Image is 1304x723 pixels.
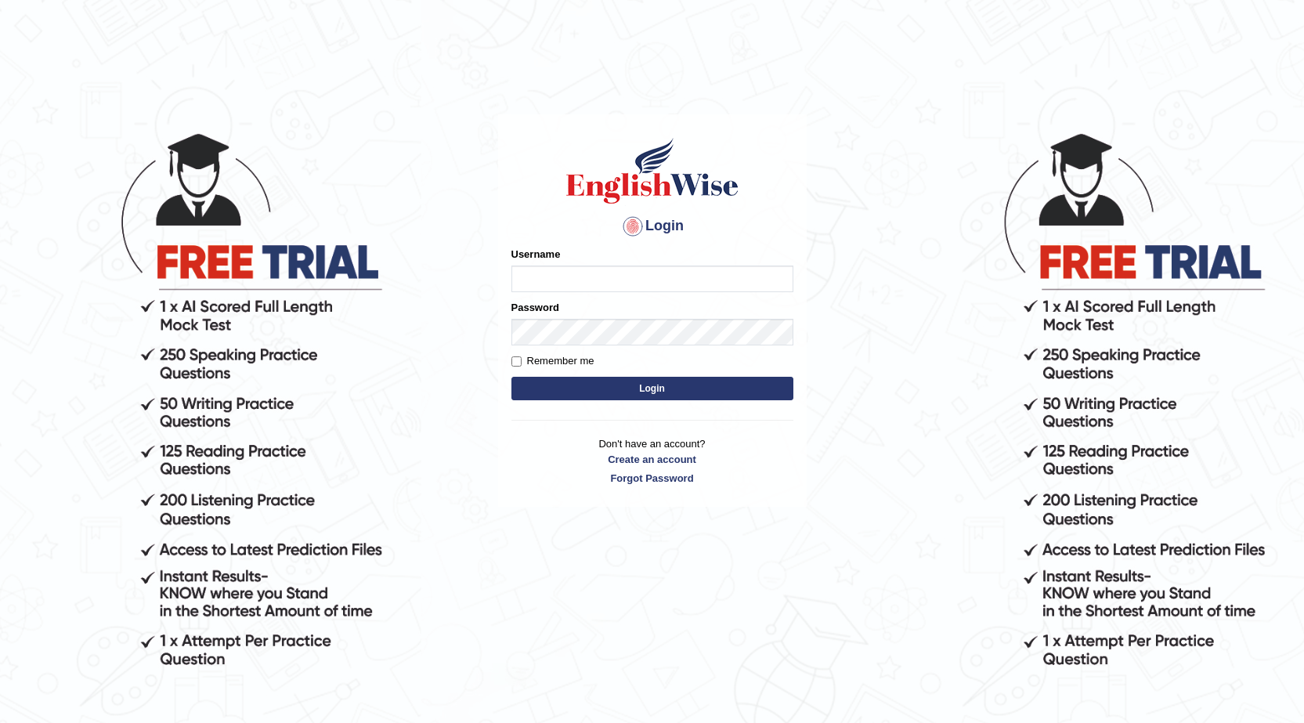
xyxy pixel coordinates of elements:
[511,247,561,262] label: Username
[563,136,742,206] img: Logo of English Wise sign in for intelligent practice with AI
[511,356,522,367] input: Remember me
[511,436,793,485] p: Don't have an account?
[511,353,594,369] label: Remember me
[511,452,793,467] a: Create an account
[511,377,793,400] button: Login
[511,300,559,315] label: Password
[511,471,793,486] a: Forgot Password
[511,214,793,239] h4: Login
